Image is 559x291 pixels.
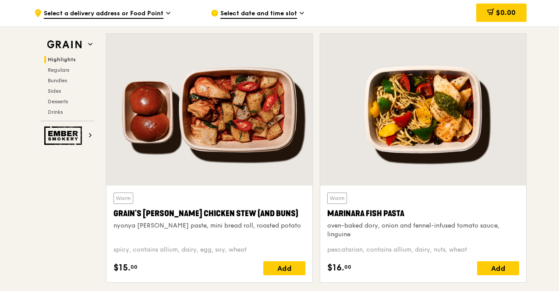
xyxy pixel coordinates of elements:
[113,245,305,254] div: spicy, contains allium, dairy, egg, soy, wheat
[344,263,351,270] span: 00
[113,207,305,220] div: Grain's [PERSON_NAME] Chicken Stew (and buns)
[48,109,63,115] span: Drinks
[48,56,76,63] span: Highlights
[496,8,516,17] span: $0.00
[327,221,519,239] div: oven-baked dory, onion and fennel-infused tomato sauce, linguine
[44,37,85,53] img: Grain web logo
[263,261,305,275] div: Add
[44,126,85,145] img: Ember Smokery web logo
[220,9,297,19] span: Select date and time slot
[327,207,519,220] div: Marinara Fish Pasta
[113,193,133,204] div: Warm
[113,261,131,274] span: $15.
[327,261,344,274] span: $16.
[48,77,67,84] span: Bundles
[44,9,163,19] span: Select a delivery address or Food Point
[477,261,519,275] div: Add
[131,263,138,270] span: 00
[48,98,68,105] span: Desserts
[48,88,61,94] span: Sides
[113,221,305,230] div: nyonya [PERSON_NAME] paste, mini bread roll, roasted potato
[327,245,519,254] div: pescatarian, contains allium, dairy, nuts, wheat
[48,67,69,73] span: Regulars
[327,193,347,204] div: Warm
